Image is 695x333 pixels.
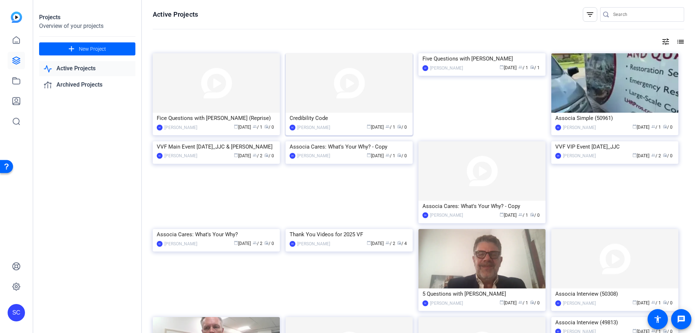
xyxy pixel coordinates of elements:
[367,153,371,157] span: calendar_today
[500,65,504,69] span: calendar_today
[367,241,371,245] span: calendar_today
[264,153,274,158] span: / 0
[663,153,673,158] span: / 0
[563,152,596,159] div: [PERSON_NAME]
[632,153,637,157] span: calendar_today
[157,141,276,152] div: VVF Main Event [DATE]_JJC & [PERSON_NAME]
[632,124,637,129] span: calendar_today
[157,113,276,124] div: Fice Questions with [PERSON_NAME] (Reprise)
[157,125,163,130] div: AF
[39,78,135,92] a: Archived Projects
[651,125,661,130] span: / 1
[367,125,384,130] span: [DATE]
[530,212,534,217] span: radio
[39,13,135,22] div: Projects
[386,124,390,129] span: group
[367,241,384,246] span: [DATE]
[234,125,251,130] span: [DATE]
[632,125,649,130] span: [DATE]
[253,153,257,157] span: group
[386,125,395,130] span: / 1
[164,240,197,247] div: [PERSON_NAME]
[234,153,238,157] span: calendar_today
[422,65,428,71] div: AF
[290,141,409,152] div: Associa Cares: What's Your Why? - Copy
[422,288,542,299] div: 5 Questions with [PERSON_NAME]
[555,125,561,130] div: SC
[430,300,463,307] div: [PERSON_NAME]
[651,300,661,305] span: / 1
[530,213,540,218] span: / 0
[397,153,407,158] span: / 0
[290,229,409,240] div: Thank You Videos for 2025 VF
[397,241,401,245] span: radio
[555,113,674,124] div: Associa Simple (50961)
[386,153,390,157] span: group
[253,241,262,246] span: / 2
[555,317,674,328] div: Associa Interview (49813)
[530,300,540,305] span: / 0
[297,124,330,131] div: [PERSON_NAME]
[663,124,667,129] span: radio
[164,124,197,131] div: [PERSON_NAME]
[397,124,401,129] span: radio
[79,45,106,53] span: New Project
[563,124,596,131] div: [PERSON_NAME]
[422,53,542,64] div: Five Questions with [PERSON_NAME]
[422,212,428,218] div: DK
[264,125,274,130] span: / 0
[613,10,678,19] input: Search
[386,241,395,246] span: / 2
[555,300,561,306] div: SC
[234,124,238,129] span: calendar_today
[153,10,198,19] h1: Active Projects
[530,65,540,70] span: / 1
[67,45,76,54] mat-icon: add
[39,22,135,30] div: Overview of your projects
[264,153,269,157] span: radio
[397,125,407,130] span: / 0
[253,241,257,245] span: group
[253,124,257,129] span: group
[651,329,656,333] span: group
[11,12,22,23] img: blue-gradient.svg
[422,300,428,306] div: SC
[367,153,384,158] span: [DATE]
[500,65,517,70] span: [DATE]
[264,241,269,245] span: radio
[663,329,667,333] span: radio
[518,65,528,70] span: / 1
[555,153,561,159] div: DK
[264,241,274,246] span: / 0
[653,315,662,324] mat-icon: accessibility
[264,124,269,129] span: radio
[422,201,542,212] div: Associa Cares: What's Your Why? - Copy
[157,229,276,240] div: Associa Cares: What's Your Why?
[661,37,670,46] mat-icon: tune
[663,300,667,304] span: radio
[632,300,637,304] span: calendar_today
[651,124,656,129] span: group
[530,65,534,69] span: radio
[586,10,594,19] mat-icon: filter_list
[632,300,649,305] span: [DATE]
[290,241,295,247] div: DK
[253,153,262,158] span: / 2
[367,124,371,129] span: calendar_today
[39,42,135,55] button: New Project
[651,153,661,158] span: / 2
[8,304,25,321] div: SC
[632,153,649,158] span: [DATE]
[518,213,528,218] span: / 1
[386,241,390,245] span: group
[677,315,686,324] mat-icon: message
[397,241,407,246] span: / 4
[518,300,528,305] span: / 1
[651,153,656,157] span: group
[234,153,251,158] span: [DATE]
[555,141,674,152] div: VVF VIP Event [DATE]_JJC
[632,329,637,333] span: calendar_today
[234,241,238,245] span: calendar_today
[157,153,163,159] div: SC
[518,300,523,304] span: group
